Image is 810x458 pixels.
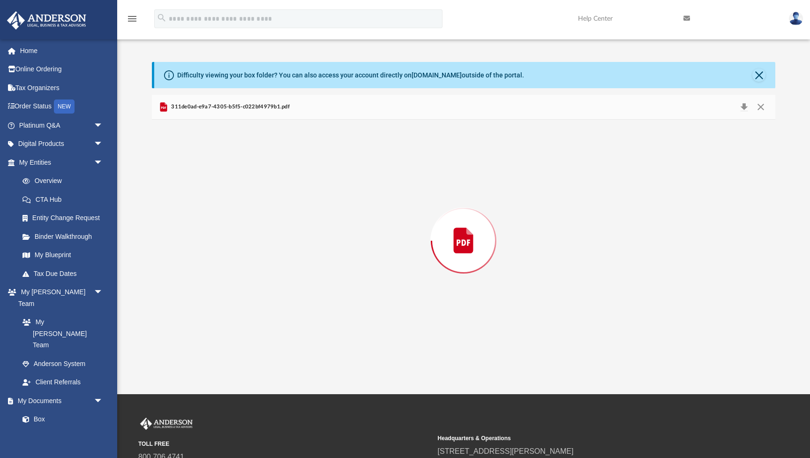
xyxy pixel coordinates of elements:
[138,418,195,430] img: Anderson Advisors Platinum Portal
[7,60,117,79] a: Online Ordering
[7,78,117,97] a: Tax Organizers
[54,99,75,114] div: NEW
[13,246,112,265] a: My Blueprint
[152,95,775,362] div: Preview
[13,410,108,429] a: Box
[169,103,290,111] span: 311de0ad-e9a7-4305-b5f5-c022bf4979b1.pdf
[13,190,117,209] a: CTA Hub
[13,264,117,283] a: Tax Due Dates
[13,172,117,191] a: Overview
[7,283,112,313] a: My [PERSON_NAME] Teamarrow_drop_down
[13,227,117,246] a: Binder Walkthrough
[735,100,752,114] button: Download
[412,71,462,79] a: [DOMAIN_NAME]
[752,100,769,114] button: Close
[13,354,112,373] a: Anderson System
[177,70,524,80] div: Difficulty viewing your box folder? You can also access your account directly on outside of the p...
[7,41,117,60] a: Home
[7,135,117,153] a: Digital Productsarrow_drop_down
[752,69,765,82] button: Close
[94,116,112,135] span: arrow_drop_down
[94,153,112,172] span: arrow_drop_down
[7,116,117,135] a: Platinum Q&Aarrow_drop_down
[789,12,803,25] img: User Pic
[94,135,112,154] span: arrow_drop_down
[127,18,138,24] a: menu
[4,11,89,30] img: Anderson Advisors Platinum Portal
[157,13,167,23] i: search
[127,13,138,24] i: menu
[438,447,574,455] a: [STREET_ADDRESS][PERSON_NAME]
[7,153,117,172] a: My Entitiesarrow_drop_down
[7,97,117,116] a: Order StatusNEW
[13,313,108,355] a: My [PERSON_NAME] Team
[7,391,112,410] a: My Documentsarrow_drop_down
[438,434,731,443] small: Headquarters & Operations
[138,440,431,448] small: TOLL FREE
[94,391,112,411] span: arrow_drop_down
[13,373,112,392] a: Client Referrals
[13,209,117,228] a: Entity Change Request
[94,283,112,302] span: arrow_drop_down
